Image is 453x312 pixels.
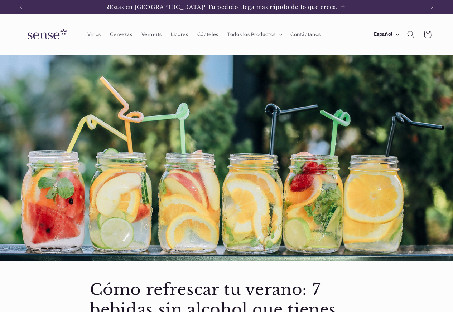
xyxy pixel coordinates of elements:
[193,26,223,42] a: Cócteles
[16,21,76,48] a: Sense
[369,27,403,41] button: Español
[197,31,218,38] span: Cócteles
[223,26,286,42] summary: Todos los Productos
[227,31,276,38] span: Todos los Productos
[374,30,392,38] span: Español
[141,31,162,38] span: Vermuts
[19,24,73,45] img: Sense
[87,31,101,38] span: Vinos
[167,26,193,42] a: Licores
[83,26,105,42] a: Vinos
[137,26,167,42] a: Vermuts
[403,26,419,43] summary: Búsqueda
[290,31,321,38] span: Contáctanos
[110,31,132,38] span: Cervezas
[286,26,325,42] a: Contáctanos
[171,31,188,38] span: Licores
[106,26,137,42] a: Cervezas
[107,4,338,10] span: ¿Estás en [GEOGRAPHIC_DATA]? Tu pedido llega más rápido de lo que crees.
